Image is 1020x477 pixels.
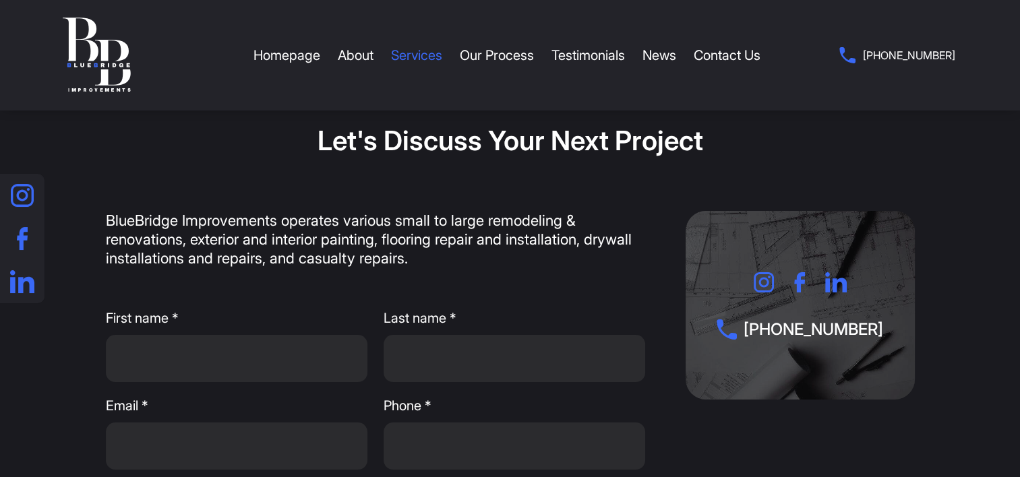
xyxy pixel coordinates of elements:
[694,35,760,75] a: Contact Us
[106,422,367,470] input: Email *
[862,46,955,65] span: [PHONE_NUMBER]
[384,308,645,328] span: Last name *
[106,335,367,382] input: First name *
[384,335,645,382] input: Last name *
[839,46,955,65] a: [PHONE_NUMBER]
[106,395,367,416] span: Email *
[384,395,645,416] span: Phone *
[253,35,320,75] a: Homepage
[338,35,373,75] a: About
[106,211,645,267] div: BlueBridge Improvements operates various small to large remodeling & renovations, exterior and in...
[460,35,534,75] a: Our Process
[551,35,625,75] a: Testimonials
[106,308,367,328] span: First name *
[65,125,955,211] h2: Let's Discuss Your Next Project
[391,35,442,75] a: Services
[717,319,883,340] a: [PHONE_NUMBER]
[642,35,676,75] a: News
[384,422,645,470] input: Phone *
